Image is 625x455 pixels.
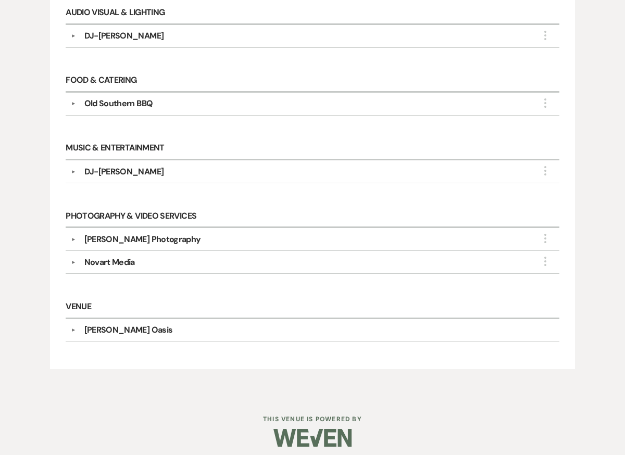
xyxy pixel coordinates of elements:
h6: Photography & Video Services [66,205,559,228]
button: ▼ [67,327,80,333]
button: ▼ [67,237,80,242]
button: ▼ [67,101,80,106]
h6: Food & Catering [66,70,559,93]
h6: Audio Visual & Lighting [66,2,559,24]
div: [PERSON_NAME] Oasis [84,324,173,336]
button: ▼ [67,260,80,265]
button: ▼ [67,169,80,174]
h6: Music & Entertainment [66,137,559,160]
h6: Venue [66,296,559,319]
button: ▼ [67,33,80,39]
div: Novart Media [84,256,135,269]
div: Old Southern BBQ [84,97,153,110]
div: [PERSON_NAME] Photography [84,233,201,246]
div: DJ-[PERSON_NAME] [84,166,164,178]
div: DJ-[PERSON_NAME] [84,30,164,42]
